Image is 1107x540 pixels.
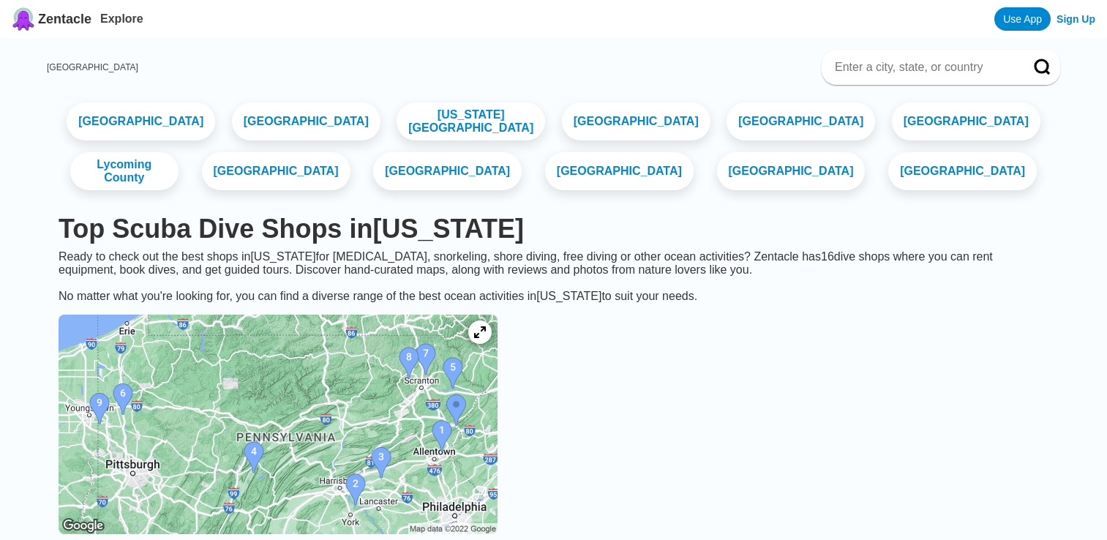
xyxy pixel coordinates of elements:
a: [GEOGRAPHIC_DATA] [892,102,1040,140]
a: [GEOGRAPHIC_DATA] [373,152,522,190]
a: Zentacle logoZentacle [12,7,91,31]
span: Zentacle [38,12,91,27]
a: [GEOGRAPHIC_DATA] [47,62,138,72]
a: [GEOGRAPHIC_DATA] [545,152,694,190]
a: [GEOGRAPHIC_DATA] [717,152,866,190]
a: [GEOGRAPHIC_DATA] [888,152,1037,190]
img: Zentacle logo [12,7,35,31]
a: Sign Up [1057,13,1095,25]
a: [GEOGRAPHIC_DATA] [232,102,380,140]
a: [US_STATE][GEOGRAPHIC_DATA] [397,102,545,140]
a: [GEOGRAPHIC_DATA] [202,152,350,190]
input: Enter a city, state, or country [833,60,1013,75]
a: Use App [994,7,1051,31]
div: Ready to check out the best shops in [US_STATE] for [MEDICAL_DATA], snorkeling, shore diving, fre... [47,250,1060,303]
img: Pennsylvania dive site map [59,315,498,534]
a: Lycoming County [70,152,179,190]
a: [GEOGRAPHIC_DATA] [67,102,215,140]
a: Explore [100,12,143,25]
a: [GEOGRAPHIC_DATA] [562,102,710,140]
a: [GEOGRAPHIC_DATA] [727,102,875,140]
h1: Top Scuba Dive Shops in [US_STATE] [59,214,1048,244]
